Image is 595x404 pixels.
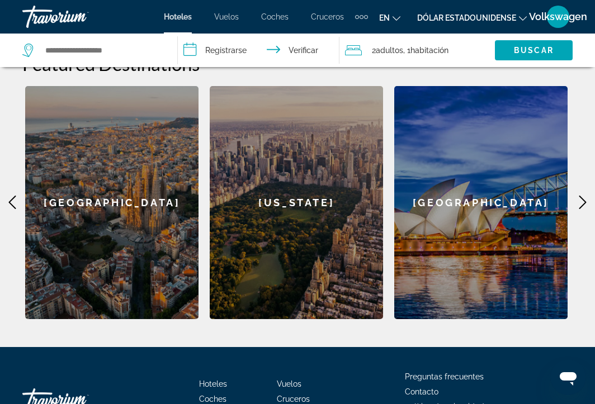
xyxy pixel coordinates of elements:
font: en [379,13,390,22]
button: Cambiar idioma [379,9,400,26]
button: Menú de usuario [544,5,573,28]
font: Buscar [514,46,554,55]
font: Volkswagen [529,11,587,22]
a: [GEOGRAPHIC_DATA] [25,86,199,319]
font: , 1 [403,46,410,55]
a: [US_STATE] [210,86,383,319]
button: Viajeros: 2 adultos, 0 niños [339,34,495,67]
a: Hoteles [199,379,227,388]
a: Contacto [405,387,438,396]
a: Cruceros [277,395,310,403]
a: Preguntas frecuentes [405,372,484,381]
button: Fechas de entrada y salida [178,34,339,67]
font: Dólar estadounidense [417,13,516,22]
button: Elementos de navegación adicionales [355,8,368,26]
font: 2 [372,46,376,55]
button: Cambiar moneda [417,9,527,26]
a: Hoteles [164,12,192,21]
iframe: Botón para iniciar la ventana de mensajería [550,359,586,395]
a: Vuelos [214,12,239,21]
a: Vuelos [277,379,301,388]
font: adultos [376,46,403,55]
a: Coches [261,12,289,21]
a: Cruceros [311,12,344,21]
a: Coches [199,395,226,403]
a: [GEOGRAPHIC_DATA] [394,86,568,319]
a: Travorium [22,2,134,31]
font: Habitación [410,46,448,55]
button: Buscar [495,40,573,60]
